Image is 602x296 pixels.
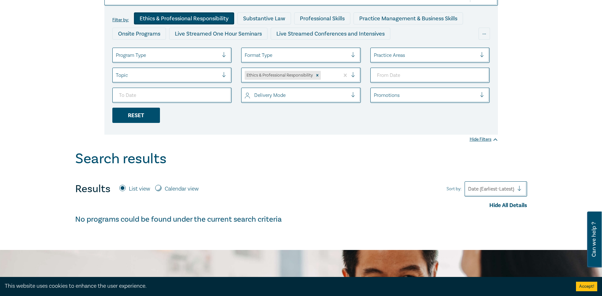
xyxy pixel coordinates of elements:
[165,185,199,193] label: Calendar view
[292,43,362,55] div: 10 CPD Point Packages
[116,52,117,59] input: select
[374,52,375,59] input: select
[245,71,314,80] div: Ethics & Professional Responsibility
[112,28,166,40] div: Onsite Programs
[169,28,268,40] div: Live Streamed One Hour Seminars
[112,108,160,123] div: Reset
[216,43,289,55] div: Pre-Recorded Webcasts
[576,282,597,291] button: Accept cookies
[370,68,490,83] input: From Date
[112,43,213,55] div: Live Streamed Practical Workshops
[112,88,232,103] input: To Date
[112,17,129,23] label: Filter by:
[365,43,423,55] div: National Programs
[354,12,463,24] div: Practice Management & Business Skills
[75,183,110,195] h4: Results
[129,185,150,193] label: List view
[468,185,469,192] input: Sort by
[237,12,291,24] div: Substantive Law
[75,151,167,167] h1: Search results
[470,136,498,143] div: Hide Filters
[116,72,117,79] input: select
[447,185,461,192] span: Sort by:
[322,72,323,79] input: select
[245,92,246,99] input: select
[245,52,246,59] input: select
[75,214,527,225] h4: No programs could be found under the current search criteria
[374,92,375,99] input: select
[314,71,321,80] div: Remove Ethics & Professional Responsibility
[479,28,490,40] div: ...
[271,28,390,40] div: Live Streamed Conferences and Intensives
[134,12,234,24] div: Ethics & Professional Responsibility
[591,215,597,264] span: Can we help ?
[294,12,350,24] div: Professional Skills
[5,282,566,290] div: This website uses cookies to enhance the user experience.
[75,201,527,210] div: Hide All Details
